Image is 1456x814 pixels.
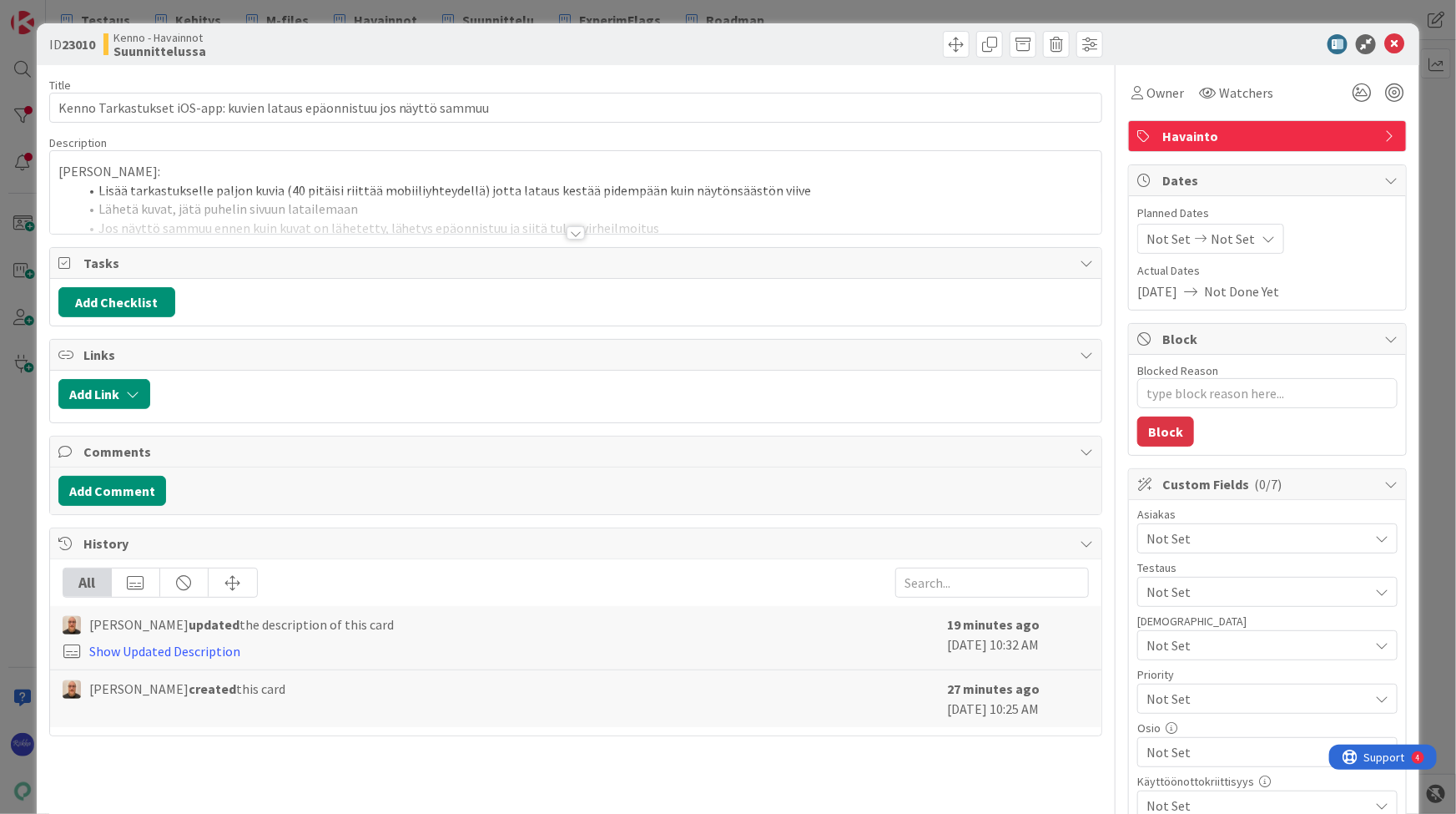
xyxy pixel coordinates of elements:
span: Tasks [83,253,1072,273]
button: Block [1137,417,1194,447]
div: [DEMOGRAPHIC_DATA] [1137,615,1398,627]
div: Priority [1137,669,1398,680]
span: Description [49,135,107,150]
a: Show Updated Description [89,643,240,660]
span: Not Set [1146,742,1368,762]
span: Owner [1146,83,1184,103]
div: Käyttöönottokriittisyys [1137,776,1398,787]
label: Title [49,78,71,93]
span: Not Done Yet [1204,281,1279,301]
div: [DATE] 10:25 AM [947,679,1089,719]
div: Testaus [1137,562,1398,574]
span: [DATE] [1137,281,1177,301]
b: Suunnittelussa [113,44,206,58]
b: updated [189,616,239,633]
span: Custom Fields [1162,474,1376,494]
li: Lisää tarkastukselle paljon kuvia (40 pitäisi riittää mobiiliyhteydellä) jotta lataus kestää pide... [78,181,1094,200]
span: ( 0/7 ) [1254,476,1282,493]
span: History [83,533,1072,554]
span: Comments [83,442,1072,462]
span: Links [83,345,1072,365]
span: Not Set [1146,229,1191,249]
button: Add Link [58,379,150,409]
span: [PERSON_NAME] this card [89,679,285,699]
span: Support [35,3,76,23]
span: Dates [1162,170,1376,190]
button: Add Checklist [58,287,175,317]
img: MK [63,680,81,699]
input: Search... [895,568,1089,598]
span: Not Set [1211,229,1255,249]
b: created [189,680,236,697]
span: Watchers [1219,83,1273,103]
input: type card name here... [49,93,1103,123]
button: Add Comment [58,476,166,506]
span: Not Set [1146,687,1360,710]
span: Block [1162,329,1376,349]
span: ID [49,34,95,54]
span: [PERSON_NAME] the description of this card [89,614,394,635]
span: Not Set [1146,635,1368,655]
span: Not Set [1146,582,1368,602]
span: Not Set [1146,528,1368,549]
span: Havainto [1162,126,1376,146]
b: 19 minutes ago [947,616,1040,633]
img: MK [63,616,81,635]
div: Asiakas [1137,508,1398,520]
span: Planned Dates [1137,205,1398,222]
label: Blocked Reason [1137,363,1218,378]
p: [PERSON_NAME]: [58,162,1094,181]
div: 4 [87,7,91,20]
b: 23010 [62,36,95,53]
div: [DATE] 10:32 AM [947,614,1089,661]
div: Osio [1137,722,1398,734]
span: Kenno - Havainnot [113,31,206,44]
div: All [63,569,112,597]
span: Actual Dates [1137,262,1398,280]
b: 27 minutes ago [947,680,1040,697]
